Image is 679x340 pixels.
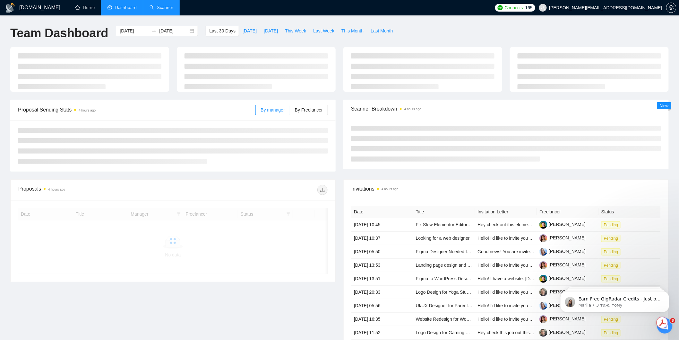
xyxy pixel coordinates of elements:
td: [DATE] 05:56 [351,299,413,313]
th: Title [413,206,475,218]
a: [PERSON_NAME] [539,316,586,321]
img: c1bjRjlhMyUoRywyRydb_S4-a6YaPmn2K_KnU0AkxgBr6UFIfh8iezgpZHUqL9MPCX [539,329,547,337]
span: 165 [525,4,532,11]
span: By Freelancer [295,107,323,112]
span: Pending [601,329,621,336]
span: swap-right [151,28,157,33]
a: [PERSON_NAME] [539,303,586,308]
td: UI/UX Designer for Parenting App [413,299,475,313]
span: Pending [601,235,621,242]
a: [PERSON_NAME] [539,262,586,267]
a: Logo Design for Yoga Studio [416,290,473,295]
a: Pending [601,263,623,268]
span: setting [666,5,676,10]
a: [PERSON_NAME] [539,235,586,240]
span: Pending [601,262,621,269]
img: c1hNtvR9Bm3MbbsB8umEl3Lw8ZbehXdmwefZ32yaiGlHUBkNiT58Jzg-TBjOhNRIXd [539,221,547,229]
span: Connects: [505,4,524,11]
td: Landing page design and optimiization with wix with custom elements [413,259,475,272]
td: Logo Design for Gaming Website [413,326,475,340]
span: New [660,103,669,108]
time: 4 hours ago [404,107,421,111]
span: Pending [601,275,621,282]
span: This Week [285,27,306,34]
span: Hey check out this elementor & wordpress optimization job if you're interested. [478,222,633,227]
iframe: Intercom notifications повідомлення [551,278,679,323]
span: Dashboard [115,5,137,10]
a: Figma to WordPress Design Developer Needed [416,276,511,281]
button: Last 30 Days [206,26,239,36]
span: Invitations [351,185,661,193]
span: Proposal Sending Stats [18,106,255,114]
span: user [541,5,545,10]
a: Looking for a web designer [416,236,470,241]
span: By manager [261,107,285,112]
td: Website Redesign for WooCommerce E-Commerce [413,313,475,326]
button: This Month [338,26,367,36]
img: c1VP7V5e8cHqWsXmuhrg44x3yWk9YGE7SPpub5Yy4-vDakBkcVZTdgifLt-hek1P8V [539,234,547,242]
span: Last Week [313,27,334,34]
span: Hey check this job out this logo design job. [478,330,563,335]
a: Pending [601,249,623,254]
td: [DATE] 13:53 [351,259,413,272]
a: Pending [601,222,623,227]
a: Website Redesign for WooCommerce E-Commerce [416,317,519,322]
td: [DATE] 16:35 [351,313,413,326]
h1: Team Dashboard [10,26,108,41]
a: setting [666,5,676,10]
a: Fix Slow Elementor Editor / Optimize Performance [416,222,516,227]
button: [DATE] [260,26,281,36]
button: Last Month [367,26,396,36]
img: logo [5,3,15,13]
button: Last Week [310,26,338,36]
a: Figma Designer Needed for App Design Refinement [416,249,520,254]
td: Logo Design for Yoga Studio [413,286,475,299]
span: [DATE] [243,27,257,34]
span: This Month [341,27,364,34]
td: Figma Designer Needed for App Design Refinement [413,245,475,259]
span: Scanner Breakdown [351,105,661,113]
button: [DATE] [239,26,260,36]
input: End date [159,27,188,34]
button: setting [666,3,676,13]
a: [PERSON_NAME] [539,249,586,254]
span: [DATE] [264,27,278,34]
a: Pending [601,276,623,281]
time: 4 hours ago [79,109,96,112]
div: Proposals [18,185,173,195]
th: Invitation Letter [475,206,537,218]
a: Logo Design for Gaming Website [416,330,482,335]
span: to [151,28,157,33]
td: [DATE] 20:33 [351,286,413,299]
td: Fix Slow Elementor Editor / Optimize Performance [413,218,475,232]
input: Start date [120,27,149,34]
img: c1VP7V5e8cHqWsXmuhrg44x3yWk9YGE7SPpub5Yy4-vDakBkcVZTdgifLt-hek1P8V [539,315,547,323]
td: [DATE] 11:52 [351,326,413,340]
td: [DATE] 05:50 [351,245,413,259]
img: upwork-logo.png [498,5,503,10]
a: Landing page design and optimiization with wix with custom elements [416,263,554,268]
a: [PERSON_NAME] [539,289,586,294]
a: [PERSON_NAME] [539,276,586,281]
td: [DATE] 13:51 [351,272,413,286]
th: Freelancer [537,206,599,218]
td: Looking for a web designer [413,232,475,245]
button: This Week [281,26,310,36]
span: Pending [601,221,621,228]
span: Last 30 Days [209,27,236,34]
img: c1VP7V5e8cHqWsXmuhrg44x3yWk9YGE7SPpub5Yy4-vDakBkcVZTdgifLt-hek1P8V [539,261,547,269]
img: c1pasLcs6up72UJOHhFeCglUZWpG2OgU-c_dEtSpJBu59a_gE8UMeDkaHhTjeBPJdQ [539,302,547,310]
span: dashboard [107,5,112,10]
img: c1hNtvR9Bm3MbbsB8umEl3Lw8ZbehXdmwefZ32yaiGlHUBkNiT58Jzg-TBjOhNRIXd [539,275,547,283]
a: Pending [601,236,623,241]
img: c1pasLcs6up72UJOHhFeCglUZWpG2OgU-c_dEtSpJBu59a_gE8UMeDkaHhTjeBPJdQ [539,248,547,256]
span: Pending [601,248,621,255]
a: UI/UX Designer for Parenting App [416,303,483,308]
td: [DATE] 10:45 [351,218,413,232]
a: searchScanner [150,5,173,10]
time: 4 hours ago [382,187,399,191]
img: c1bjRjlhMyUoRywyRydb_S4-a6YaPmn2K_KnU0AkxgBr6UFIfh8iezgpZHUqL9MPCX [539,288,547,296]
